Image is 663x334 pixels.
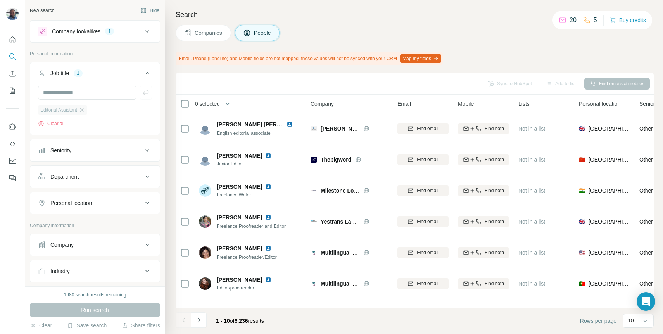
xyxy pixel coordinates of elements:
span: [GEOGRAPHIC_DATA] [589,280,630,288]
img: LinkedIn logo [265,245,271,251]
img: Avatar [199,246,211,259]
span: Other [639,157,653,163]
span: Freelance Proofreader/Editor [217,255,277,260]
span: [PERSON_NAME] [217,152,262,160]
span: Freelance Proofreader and Editor [217,224,286,229]
button: Find both [458,278,509,289]
div: Company lookalikes [52,28,100,35]
button: Company [30,236,160,254]
span: Junior Editor [217,160,281,167]
span: Find email [417,125,438,132]
button: My lists [6,84,19,98]
button: Find email [397,247,449,258]
span: Not in a list [518,157,545,163]
button: Industry [30,262,160,281]
button: Find email [397,185,449,196]
button: Find email [397,278,449,289]
span: [PERSON_NAME] [217,213,262,221]
span: of [230,318,235,324]
span: 🇬🇧 [579,218,585,226]
div: New search [30,7,54,14]
span: Editorial Assistant [40,107,77,114]
button: Use Surfe API [6,137,19,151]
img: Avatar [199,122,211,135]
span: Other [639,219,653,225]
span: People [254,29,272,37]
img: Logo of Multilingual Connections [311,250,317,256]
span: Find email [417,187,438,194]
button: Seniority [30,141,160,160]
span: Lists [518,100,530,108]
button: Feedback [6,171,19,185]
button: Search [6,50,19,64]
img: Avatar [199,215,211,228]
p: Personal information [30,50,160,57]
button: Job title1 [30,64,160,86]
span: 0 selected [195,100,220,108]
img: LinkedIn logo [265,184,271,190]
span: Email [397,100,411,108]
span: 🇬🇧 [579,125,585,133]
span: [GEOGRAPHIC_DATA] [589,125,630,133]
div: Personal location [50,199,92,207]
p: 10 [628,317,634,324]
img: Avatar [199,277,211,290]
img: LinkedIn logo [265,214,271,220]
img: Avatar [199,153,211,166]
span: Multilingual Connections [321,250,385,256]
div: Industry [50,267,70,275]
span: Other [639,250,653,256]
button: Save search [67,322,107,329]
span: [PERSON_NAME] [217,244,262,252]
button: Find email [397,154,449,165]
span: Other [639,281,653,287]
span: Company [311,100,334,108]
button: Quick start [6,33,19,46]
button: Share filters [122,322,160,329]
button: Hide [135,5,165,16]
span: English editorial associate [217,131,271,136]
span: results [216,318,264,324]
span: 🇵🇹 [579,280,585,288]
span: Find both [485,249,504,256]
button: Buy credits [610,15,646,26]
div: 1980 search results remaining [64,291,126,298]
button: Enrich CSV [6,67,19,81]
img: Avatar [6,8,19,20]
span: Thebigword [321,156,351,164]
button: Find email [397,123,449,134]
div: Job title [50,69,69,77]
span: Not in a list [518,126,545,132]
span: [PERSON_NAME] [217,276,262,284]
img: Logo of Aaron AND Babel the Translation Experts [311,126,317,132]
img: Logo of Milestone Localization [311,188,317,194]
img: Logo of Thebigword [311,157,317,163]
div: Email, Phone (Landline) and Mobile fields are not mapped, these values will not be synced with yo... [176,52,443,65]
span: Find email [417,280,438,287]
span: Find email [417,249,438,256]
span: Other [639,126,653,132]
span: Find email [417,156,438,163]
span: [PERSON_NAME] [217,183,262,191]
span: 🇺🇸 [579,249,585,257]
span: Find both [485,156,504,163]
span: [GEOGRAPHIC_DATA] [589,249,630,257]
div: Open Intercom Messenger [637,292,655,311]
span: Find both [485,218,504,225]
span: [PERSON_NAME] [217,307,262,315]
span: Milestone Localization [321,188,378,194]
span: Find both [485,125,504,132]
span: Companies [195,29,223,37]
span: 1 - 10 [216,318,230,324]
span: [GEOGRAPHIC_DATA] [589,218,630,226]
img: LinkedIn logo [265,153,271,159]
img: Logo of Yestrans Language Services [311,219,317,225]
button: Clear all [38,120,64,127]
div: 1 [74,70,83,77]
button: Find both [458,216,509,227]
span: 🇨🇳 [579,156,585,164]
span: [PERSON_NAME] [PERSON_NAME];Babel [217,121,326,127]
span: Personal location [579,100,620,108]
button: Map my fields [400,54,441,63]
button: Navigate to next page [191,312,207,328]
